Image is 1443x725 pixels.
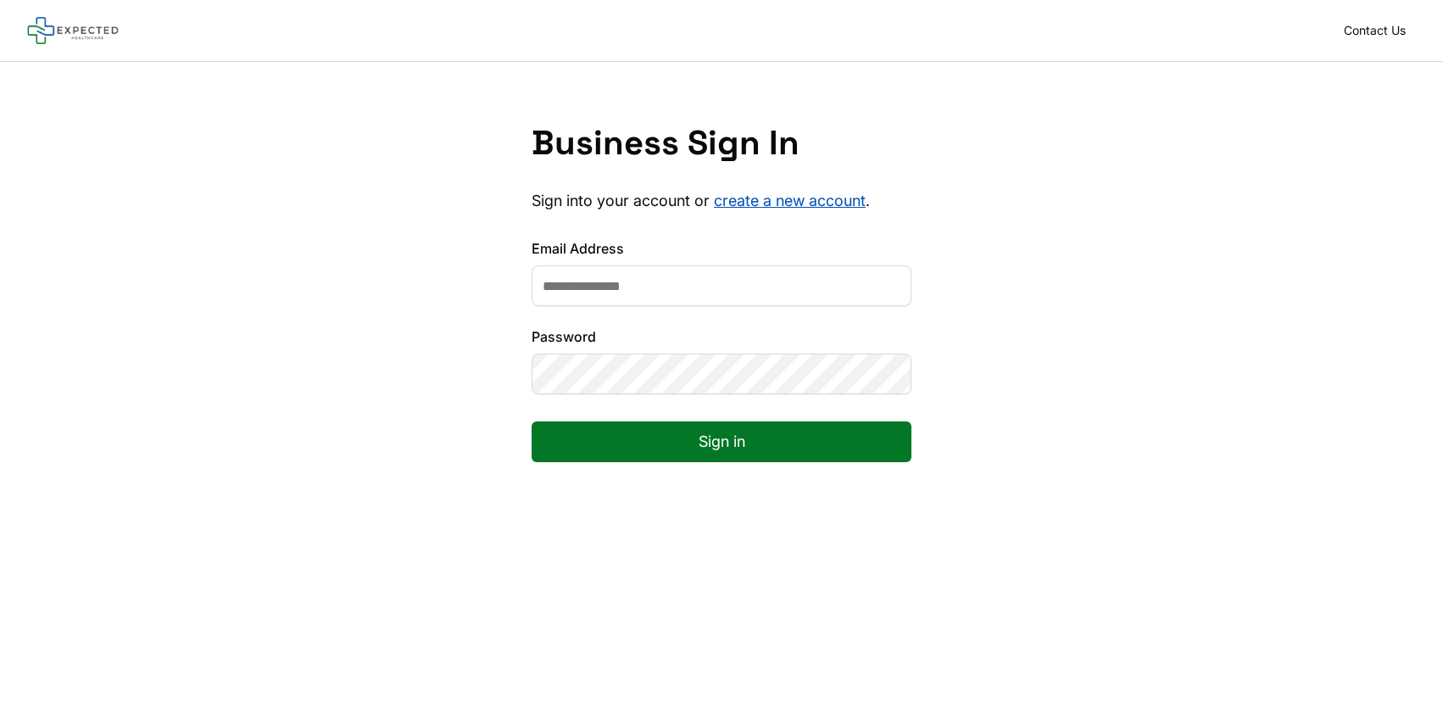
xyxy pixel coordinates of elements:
button: Sign in [532,421,911,462]
p: Sign into your account or . [532,191,911,211]
label: Email Address [532,238,911,259]
a: create a new account [714,192,866,209]
label: Password [532,326,911,347]
h1: Business Sign In [532,123,911,164]
a: Contact Us [1334,19,1416,42]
